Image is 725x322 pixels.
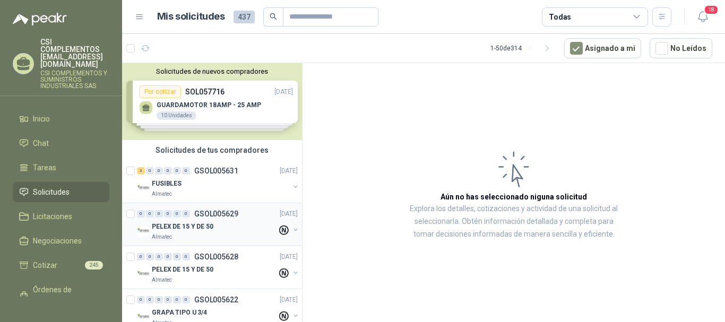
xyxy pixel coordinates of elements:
[182,167,190,175] div: 0
[33,186,70,198] span: Solicitudes
[40,70,109,89] p: CSI COMPLEMENTOS Y SUMINISTROS INDUSTRIALES SAS
[33,211,72,222] span: Licitaciones
[182,296,190,303] div: 0
[164,253,172,260] div: 0
[137,210,145,217] div: 0
[152,233,172,241] p: Almatec
[152,276,172,284] p: Almatec
[137,224,150,237] img: Company Logo
[122,63,302,140] div: Solicitudes de nuevos compradoresPor cotizarSOL057716[DATE] GUARDAMOTOR 18AMP - 25 AMP10 Unidades...
[164,167,172,175] div: 0
[173,296,181,303] div: 0
[152,222,213,232] p: PELEX DE 15 Y DE 50
[137,167,145,175] div: 3
[182,210,190,217] div: 0
[173,210,181,217] div: 0
[270,13,277,20] span: search
[137,250,300,284] a: 0 0 0 0 0 0 GSOL005628[DATE] Company LogoPELEX DE 15 Y DE 50Almatec
[13,133,109,153] a: Chat
[182,253,190,260] div: 0
[33,162,56,173] span: Tareas
[152,190,172,198] p: Almatec
[693,7,712,27] button: 18
[650,38,712,58] button: No Leídos
[13,231,109,251] a: Negociaciones
[137,253,145,260] div: 0
[146,253,154,260] div: 0
[13,255,109,275] a: Cotizar245
[194,296,238,303] p: GSOL005622
[137,267,150,280] img: Company Logo
[441,191,587,203] h3: Aún no has seleccionado niguna solicitud
[564,38,641,58] button: Asignado a mi
[164,296,172,303] div: 0
[137,164,300,198] a: 3 0 0 0 0 0 GSOL005631[DATE] Company LogoFUSIBLESAlmatec
[155,210,163,217] div: 0
[13,13,67,25] img: Logo peakr
[173,167,181,175] div: 0
[152,265,213,275] p: PELEX DE 15 Y DE 50
[33,259,57,271] span: Cotizar
[152,179,182,189] p: FUSIBLES
[194,253,238,260] p: GSOL005628
[137,207,300,241] a: 0 0 0 0 0 0 GSOL005629[DATE] Company LogoPELEX DE 15 Y DE 50Almatec
[173,253,181,260] div: 0
[146,296,154,303] div: 0
[234,11,255,23] span: 437
[40,38,109,68] p: CSI COMPLEMENTOS [EMAIL_ADDRESS][DOMAIN_NAME]
[155,296,163,303] div: 0
[194,210,238,217] p: GSOL005629
[146,167,154,175] div: 0
[194,167,238,175] p: GSOL005631
[164,210,172,217] div: 0
[490,40,556,57] div: 1 - 50 de 314
[13,206,109,227] a: Licitaciones
[409,203,619,241] p: Explora los detalles, cotizaciones y actividad de una solicitud al seleccionarla. Obtén informaci...
[704,5,719,15] span: 18
[126,67,298,75] button: Solicitudes de nuevos compradores
[549,11,571,23] div: Todas
[280,166,298,176] p: [DATE]
[152,308,207,318] p: GRAPA TIPO U 3/4
[122,140,302,160] div: Solicitudes de tus compradores
[13,182,109,202] a: Solicitudes
[280,209,298,219] p: [DATE]
[13,109,109,129] a: Inicio
[137,296,145,303] div: 0
[280,295,298,305] p: [DATE]
[85,261,103,269] span: 245
[13,280,109,311] a: Órdenes de Compra
[33,137,49,149] span: Chat
[13,158,109,178] a: Tareas
[33,235,82,247] span: Negociaciones
[33,284,99,307] span: Órdenes de Compra
[155,167,163,175] div: 0
[157,9,225,24] h1: Mis solicitudes
[137,181,150,194] img: Company Logo
[146,210,154,217] div: 0
[280,252,298,262] p: [DATE]
[155,253,163,260] div: 0
[33,113,50,125] span: Inicio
